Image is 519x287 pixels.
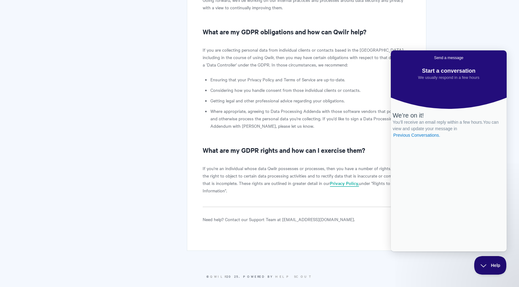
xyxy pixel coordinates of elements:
li: Ensuring that your Privacy Policy and Terms of Service are up-to-date. [210,76,411,83]
p: If you are collecting personal data from individual clients or contacts based in the [GEOGRAPHIC_... [203,46,411,68]
a: Privacy Policy, [330,180,359,187]
h2: What are my GDPR rights and how can I exercise them? [203,145,411,155]
a: Help Scout [275,274,313,279]
li: Getting legal and other professional advice regarding your obligations. [210,97,411,104]
a: Qwilr [210,274,226,279]
p: If you're an individual whose data Qwilr possesses or processes, then you have a number of rights... [203,165,411,194]
h2: What are my GDPR obligations and how can Qwilr help? [203,27,411,36]
iframe: Help Scout Beacon - Live Chat, Contact Form, and Knowledge Base [391,50,507,251]
span: Powered by [243,274,313,279]
p: Need help? Contact our Support Team at [EMAIL_ADDRESS][DOMAIN_NAME]. [203,216,411,223]
p: © 2025. [93,274,426,279]
li: Where appropriate, agreeing to Data Processing Addenda with those software vendors that possess a... [210,107,411,130]
li: Considering how you handle consent from those individual clients or contacts. [210,86,411,94]
iframe: Help Scout Beacon - Close [474,256,507,275]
